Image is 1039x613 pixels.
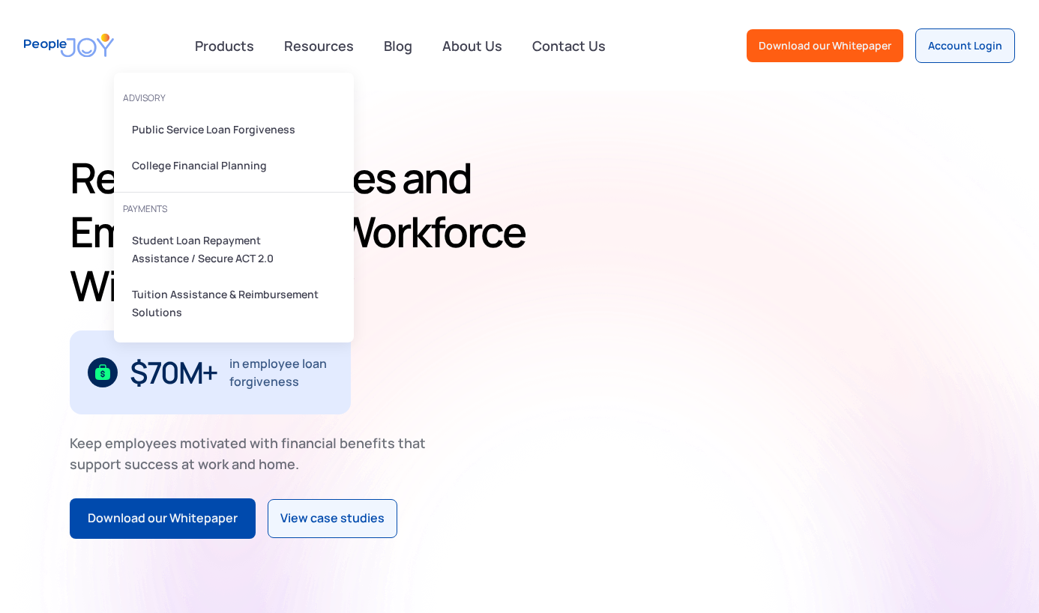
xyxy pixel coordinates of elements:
a: Download our Whitepaper [70,498,256,539]
div: Download our Whitepaper [759,38,891,53]
div: Student Loan Repayment Assistance / Secure ACT 2.0 [132,232,301,268]
div: College Financial Planning [132,157,327,175]
a: Student Loan Repayment Assistance / Secure ACT 2.0 [123,226,345,274]
div: Account Login [928,38,1002,53]
div: 1 / 3 [70,330,351,414]
a: home [24,24,114,67]
a: College Financial Planning [123,151,345,181]
div: Download our Whitepaper [88,509,238,528]
a: View case studies [268,499,397,538]
div: Keep employees motivated with financial benefits that support success at work and home. [70,432,439,474]
div: advisory [123,88,345,109]
h1: Retain Employees and Empower Your Workforce With PeopleJoy [70,151,537,312]
a: Tuition Assistance & Reimbursement Solutions [123,280,345,327]
a: Blog [375,29,421,62]
a: Account Login [915,28,1015,63]
a: Contact Us [523,29,615,62]
div: Public Service Loan Forgiveness [132,121,327,139]
div: $70M+ [130,360,217,384]
a: About Us [433,29,511,62]
a: Public Service Loan Forgiveness [123,115,345,145]
div: PAYMENTS [123,199,345,220]
div: Products [186,31,263,61]
div: in employee loan forgiveness [229,354,334,390]
a: Download our Whitepaper [747,29,903,62]
nav: Products [114,61,354,342]
div: Tuition Assistance & Reimbursement Solutions [132,286,327,321]
div: View case studies [280,509,385,528]
a: Resources [275,29,363,62]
